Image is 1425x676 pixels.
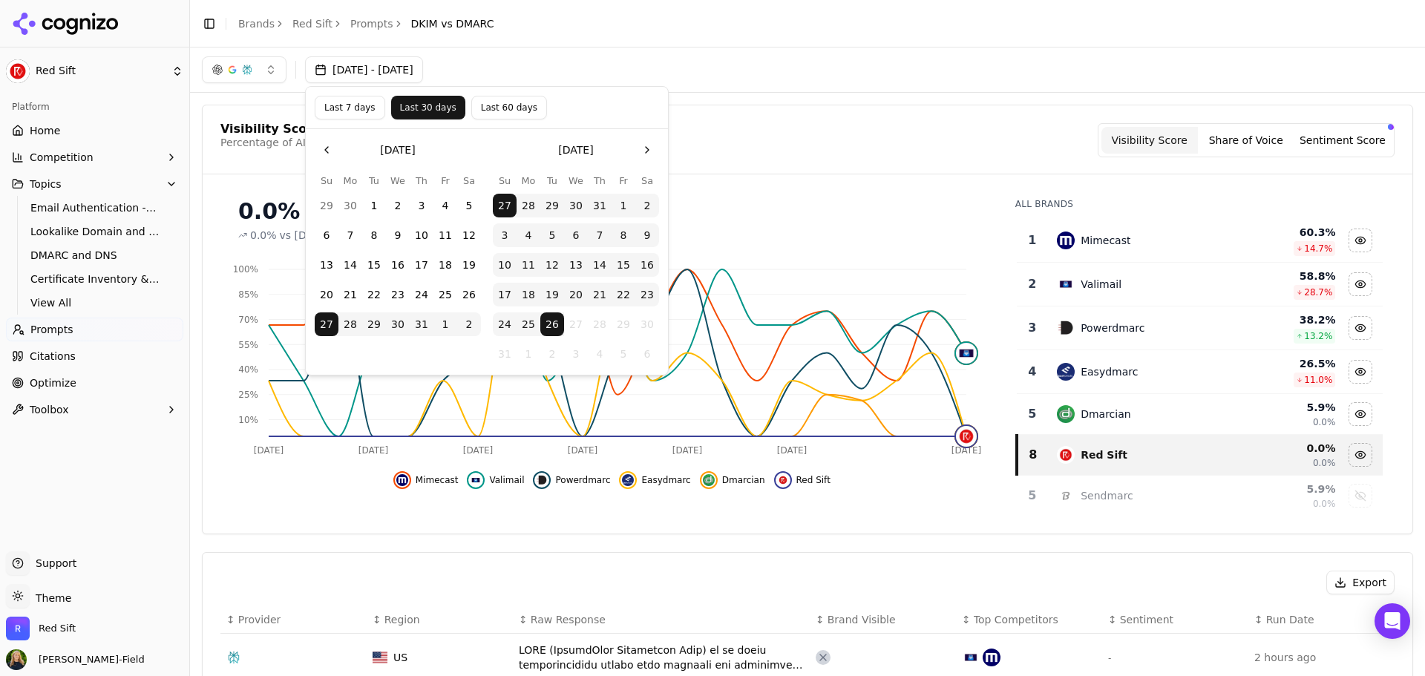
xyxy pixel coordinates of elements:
[672,445,703,456] tspan: [DATE]
[1304,243,1332,255] span: 14.7 %
[410,253,433,277] button: Thursday, July 17th, 2025
[519,612,804,627] div: ↕Raw Response
[540,223,564,247] button: Tuesday, August 5th, 2025, selected
[1240,312,1335,327] div: 38.2 %
[315,223,338,247] button: Sunday, July 6th, 2025
[6,318,183,341] a: Prompts
[489,474,524,486] span: Valimail
[393,650,407,665] span: US
[238,340,258,350] tspan: 55%
[1240,482,1335,496] div: 5.9 %
[956,426,977,447] img: red sift
[1017,350,1383,394] tr: 4easydmarcEasydmarc26.5%11.0%Hide easydmarc data
[1081,407,1130,421] div: Dmarcian
[635,194,659,217] button: Saturday, August 2nd, 2025, selected
[612,253,635,277] button: Friday, August 15th, 2025, selected
[588,174,612,188] th: Thursday
[362,253,386,277] button: Tuesday, July 15th, 2025
[1023,405,1043,423] div: 5
[362,312,386,336] button: Tuesday, July 29th, 2025, selected
[810,606,956,634] th: Brand Visible
[983,649,1000,666] img: mimecast
[588,194,612,217] button: Thursday, July 31st, 2025, selected
[220,606,367,634] th: Provider
[540,312,564,336] button: Today, Tuesday, August 26th, 2025, selected
[517,194,540,217] button: Monday, July 28th, 2025, selected
[1081,233,1130,248] div: Mimecast
[386,253,410,277] button: Wednesday, July 16th, 2025
[30,349,76,364] span: Citations
[1057,446,1075,464] img: red sift
[540,283,564,306] button: Tuesday, August 19th, 2025, selected
[1023,232,1043,249] div: 1
[1349,316,1372,340] button: Hide powerdmarc data
[315,174,338,188] th: Sunday
[536,474,548,486] img: powerdmarc
[39,622,76,635] span: Red Sift
[828,612,896,627] span: Brand Visible
[1266,612,1314,627] span: Run Date
[1349,484,1372,508] button: Show sendmarc data
[1023,319,1043,337] div: 3
[24,292,166,313] a: View All
[1313,498,1336,510] span: 0.0%
[703,474,715,486] img: dmarcian
[338,312,362,336] button: Monday, July 28th, 2025, selected
[6,172,183,196] button: Topics
[796,474,831,486] span: Red Sift
[540,253,564,277] button: Tuesday, August 12th, 2025, selected
[1017,394,1383,435] tr: 5dmarcianDmarcian5.9%0.0%Hide dmarcian data
[1017,219,1383,263] tr: 1mimecastMimecast60.3%14.7%Hide mimecast data
[467,471,524,489] button: Hide valimail data
[362,283,386,306] button: Tuesday, July 22nd, 2025
[517,283,540,306] button: Monday, August 18th, 2025, selected
[513,606,810,634] th: Raw Response
[433,174,457,188] th: Friday
[1024,446,1043,464] div: 8
[1057,363,1075,381] img: easydmarc
[568,445,598,456] tspan: [DATE]
[1349,360,1372,384] button: Hide easydmarc data
[433,312,457,336] button: Friday, August 1st, 2025, selected
[410,312,433,336] button: Thursday, July 31st, 2025, selected
[338,253,362,277] button: Monday, July 14th, 2025
[410,283,433,306] button: Thursday, July 24th, 2025
[1240,400,1335,415] div: 5.9 %
[1108,612,1242,627] div: ↕Sentiment
[315,138,338,162] button: Go to the Previous Month
[238,415,258,425] tspan: 10%
[233,264,258,275] tspan: 100%
[362,194,386,217] button: Tuesday, July 1st, 2025
[386,283,410,306] button: Wednesday, July 23rd, 2025
[1023,275,1043,293] div: 2
[367,606,513,634] th: Region
[493,223,517,247] button: Sunday, August 3rd, 2025, selected
[1198,127,1294,154] button: Share of Voice
[358,445,389,456] tspan: [DATE]
[24,197,166,218] a: Email Authentication - Top of Funnel
[533,471,610,489] button: Hide powerdmarc data
[338,283,362,306] button: Monday, July 21st, 2025
[1349,443,1372,467] button: Hide red sift data
[555,474,610,486] span: Powerdmarc
[238,289,258,300] tspan: 85%
[1240,356,1335,371] div: 26.5 %
[338,223,362,247] button: Monday, July 7th, 2025
[1326,571,1395,594] button: Export
[1304,286,1332,298] span: 28.7 %
[6,617,76,640] button: Open organization switcher
[238,364,258,375] tspan: 40%
[33,653,145,666] span: [PERSON_NAME]-Field
[635,138,659,162] button: Go to the Next Month
[30,322,73,337] span: Prompts
[396,474,408,486] img: mimecast
[517,174,540,188] th: Monday
[391,96,465,119] button: Last 30 days
[1313,457,1336,469] span: 0.0%
[315,96,385,119] button: Last 7 days
[30,150,94,165] span: Competition
[722,474,765,486] span: Dmarcian
[1081,277,1121,292] div: Valimail
[30,248,160,263] span: DMARC and DNS
[384,612,420,627] span: Region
